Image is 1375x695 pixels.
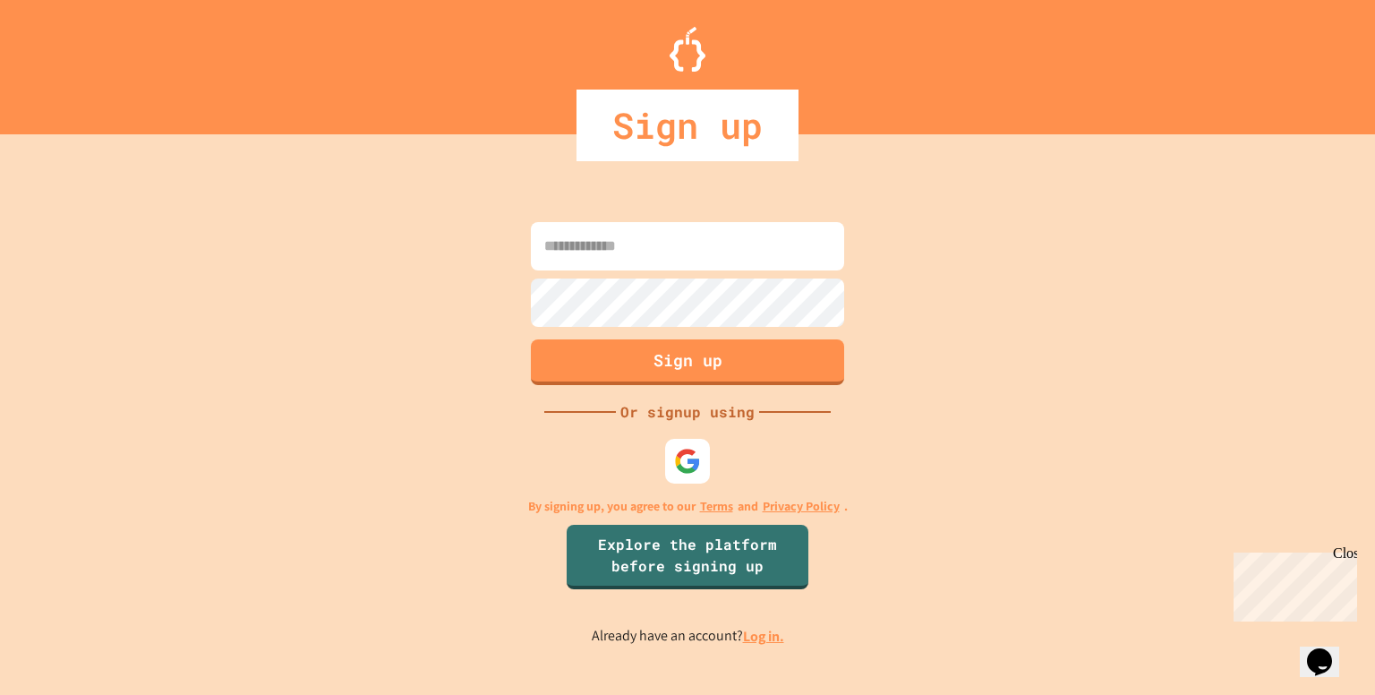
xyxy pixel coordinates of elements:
[674,448,701,475] img: google-icon.svg
[1300,623,1357,677] iframe: chat widget
[528,497,848,516] p: By signing up, you agree to our and .
[576,90,799,161] div: Sign up
[700,497,733,516] a: Terms
[531,339,844,385] button: Sign up
[7,7,124,114] div: Chat with us now!Close
[592,625,784,648] p: Already have an account?
[763,497,840,516] a: Privacy Policy
[1226,545,1357,622] iframe: chat widget
[670,27,705,72] img: Logo.svg
[616,401,759,423] div: Or signup using
[567,525,808,589] a: Explore the platform before signing up
[743,627,784,646] a: Log in.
